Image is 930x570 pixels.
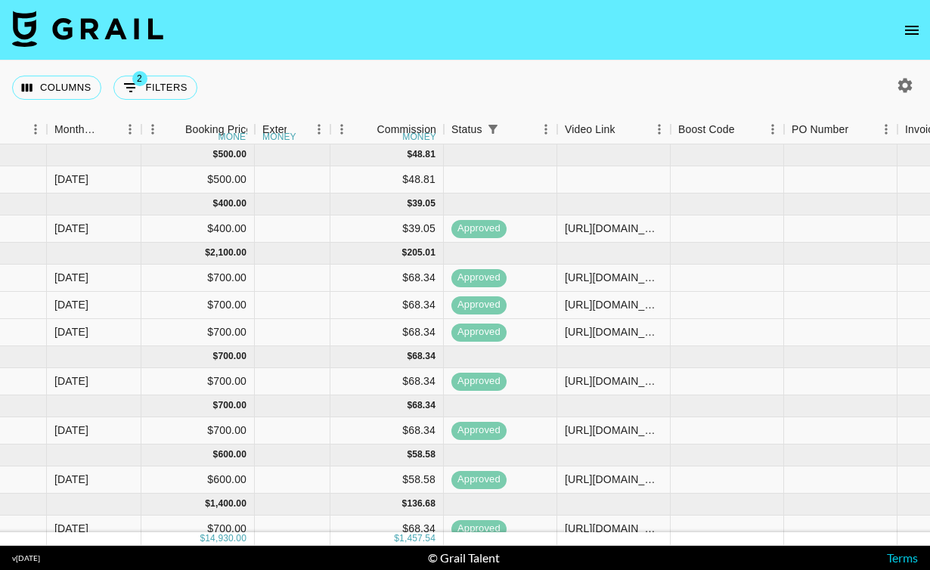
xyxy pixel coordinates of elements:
button: Menu [535,118,557,141]
div: $68.34 [330,319,444,346]
div: © Grail Talent [428,550,500,565]
button: Sort [355,119,377,140]
a: Terms [887,550,918,565]
div: $700.00 [141,368,255,395]
div: PO Number [784,115,897,144]
div: $ [402,246,408,259]
div: Feb '25 [54,423,88,438]
div: Jun '25 [54,221,88,236]
div: Mar '25 [54,373,88,389]
button: Menu [648,118,671,141]
div: https://www.tiktok.com/@clarkie_cpm/video/7488652284453276946 [565,270,662,285]
div: $ [402,497,408,510]
div: $39.05 [330,215,444,243]
div: Commission [377,115,436,144]
div: 500.00 [218,148,246,161]
div: Apr '25 [54,270,88,285]
div: money [262,132,296,141]
div: Apr '25 [54,297,88,312]
div: $48.81 [330,166,444,194]
div: 2,100.00 [210,246,246,259]
div: Month Due [54,115,98,144]
div: $ [407,448,412,461]
button: Menu [330,118,353,141]
span: approved [451,271,507,285]
div: $ [213,350,219,363]
button: Menu [141,118,164,141]
div: money [402,132,436,141]
button: Sort [164,119,185,140]
div: money [219,132,253,141]
span: approved [451,423,507,438]
button: Show filters [482,119,504,140]
div: 68.34 [412,399,436,412]
div: 68.34 [412,350,436,363]
div: Status [451,115,482,144]
div: 400.00 [218,197,246,210]
button: Menu [308,118,330,141]
div: 136.68 [407,497,436,510]
div: $ [213,399,219,412]
span: approved [451,325,507,339]
div: $68.34 [330,368,444,395]
div: 1,400.00 [210,497,246,510]
div: https://www.tiktok.com/@clarkie_cpm/video/7513545404881898759 [565,221,662,236]
div: $ [407,148,412,161]
div: https://www.tiktok.com/@clarkie_cpm/video/7444451276919852295 [565,521,662,536]
div: $ [213,197,219,210]
span: 2 [132,71,147,86]
div: $ [213,148,219,161]
button: open drawer [897,15,927,45]
span: approved [451,374,507,389]
div: 14,930.00 [205,532,246,545]
div: https://www.tiktok.com/@clarkie_cpm/video/7475945790112894226 [565,324,662,339]
div: $68.34 [330,292,444,319]
div: $400.00 [141,215,255,243]
div: https://www.tiktok.com/@clarkie_cpm/video/7476368913266183442 [565,423,662,438]
div: $700.00 [141,292,255,319]
button: Sort [98,119,119,140]
div: 205.01 [407,246,436,259]
button: Show filters [113,76,197,100]
img: Grail Talent [12,11,163,47]
span: approved [451,221,507,236]
button: Menu [875,118,897,141]
div: Video Link [557,115,671,144]
div: https://www.tiktok.com/@clarkie_cpm/video/7477535554481966344 [565,373,662,389]
div: 600.00 [218,448,246,461]
div: Video Link [565,115,615,144]
div: $ [407,350,412,363]
button: Sort [3,119,24,140]
div: $700.00 [141,265,255,292]
div: 48.81 [412,148,436,161]
div: $700.00 [141,516,255,543]
div: $58.58 [330,466,444,494]
button: Menu [119,118,141,141]
div: $68.34 [330,417,444,445]
div: $ [205,497,210,510]
button: Select columns [12,76,101,100]
div: $ [205,246,210,259]
div: $ [200,532,205,545]
div: v [DATE] [12,553,40,563]
div: 1 active filter [482,119,504,140]
div: $700.00 [141,319,255,346]
div: 58.58 [412,448,436,461]
div: $ [213,448,219,461]
div: $68.34 [330,516,444,543]
div: Month Due [47,115,141,144]
button: Sort [504,119,525,140]
button: Sort [735,119,756,140]
span: approved [451,472,507,487]
div: $500.00 [141,166,255,194]
div: $ [407,197,412,210]
div: Jan '25 [54,472,88,487]
div: $ [394,532,399,545]
button: Sort [287,119,308,140]
div: 39.05 [412,197,436,210]
div: Booking Price [185,115,252,144]
div: Dec '24 [54,521,88,536]
div: https://www.tiktok.com/@clarkie_cpm/video/7458556824997104914 [565,472,662,487]
div: $68.34 [330,265,444,292]
div: $600.00 [141,466,255,494]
